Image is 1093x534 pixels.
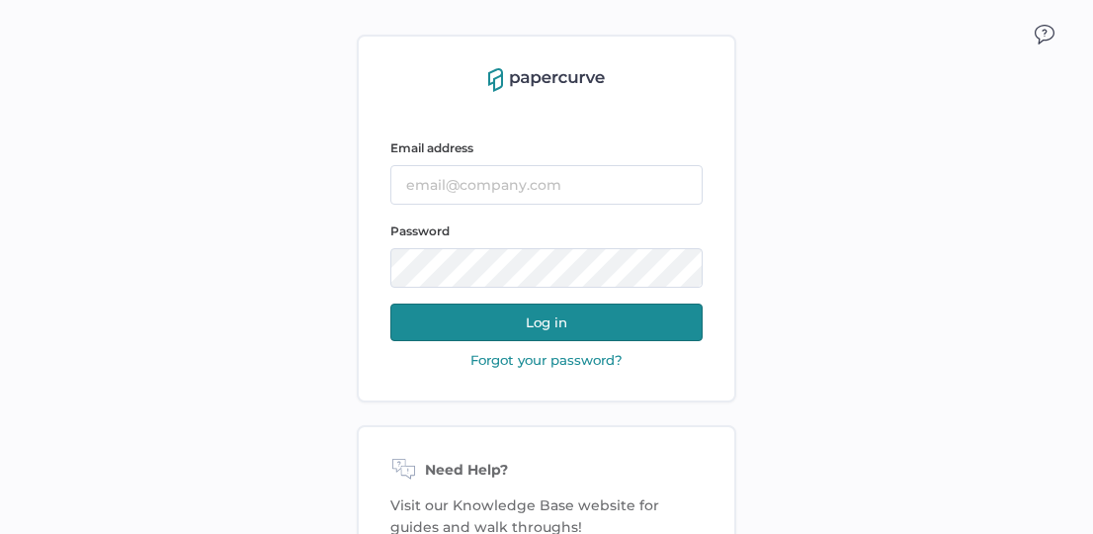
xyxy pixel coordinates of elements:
[390,459,417,483] img: need-help-icon.d526b9f7.svg
[390,459,703,483] div: Need Help?
[1035,25,1054,44] img: icon_chat.2bd11823.svg
[390,165,703,205] input: email@company.com
[390,304,703,341] button: Log in
[390,140,473,155] span: Email address
[390,223,450,238] span: Password
[488,68,605,92] img: papercurve-logo-colour.7244d18c.svg
[464,351,629,369] button: Forgot your password?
